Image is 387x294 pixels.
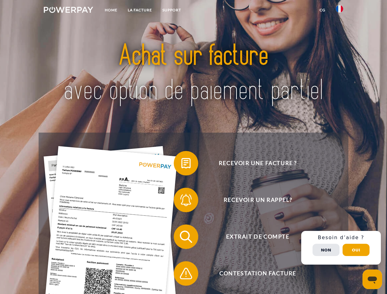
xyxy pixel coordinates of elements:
img: fr [336,5,343,13]
button: Extrait de compte [174,224,333,249]
span: Recevoir un rappel? [183,188,333,212]
button: Oui [343,244,370,256]
h3: Besoin d’aide ? [305,235,377,241]
img: qb_bell.svg [178,192,194,208]
button: Non [313,244,340,256]
a: Support [157,5,186,16]
img: qb_bill.svg [178,156,194,171]
div: Schnellhilfe [301,231,381,265]
img: title-powerpay_fr.svg [59,29,328,117]
button: Contestation Facture [174,261,333,286]
img: logo-powerpay-white.svg [44,7,93,13]
a: Home [100,5,123,16]
span: Recevoir une facture ? [183,151,333,175]
img: qb_warning.svg [178,266,194,281]
button: Recevoir une facture ? [174,151,333,175]
span: Extrait de compte [183,224,333,249]
button: Recevoir un rappel? [174,188,333,212]
a: CG [314,5,331,16]
a: LA FACTURE [123,5,157,16]
iframe: Bouton de lancement de la fenêtre de messagerie [362,269,382,289]
img: qb_search.svg [178,229,194,244]
span: Contestation Facture [183,261,333,286]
